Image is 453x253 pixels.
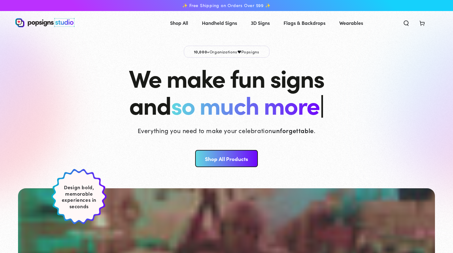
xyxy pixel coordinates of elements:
[129,64,324,118] h1: We make fun signs and
[195,150,258,167] a: Shop All Products
[398,16,414,29] summary: Search our site
[197,15,242,31] a: Handheld Signs
[138,126,316,135] p: Everything you need to make your celebration .
[182,3,270,8] span: ✨ Free Shipping on Orders Over $99 ✨
[171,87,319,121] span: so much more
[272,126,314,135] strong: unforgettable
[165,15,193,31] a: Shop All
[194,49,210,54] span: 10,000+
[335,15,368,31] a: Wearables
[170,18,188,27] span: Shop All
[246,15,274,31] a: 3D Signs
[184,46,269,58] p: Organizations Popsigns
[279,15,330,31] a: Flags & Backdrops
[339,18,363,27] span: Wearables
[15,18,75,27] img: Popsigns Studio
[251,18,270,27] span: 3D Signs
[319,87,324,121] span: |
[202,18,237,27] span: Handheld Signs
[284,18,325,27] span: Flags & Backdrops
